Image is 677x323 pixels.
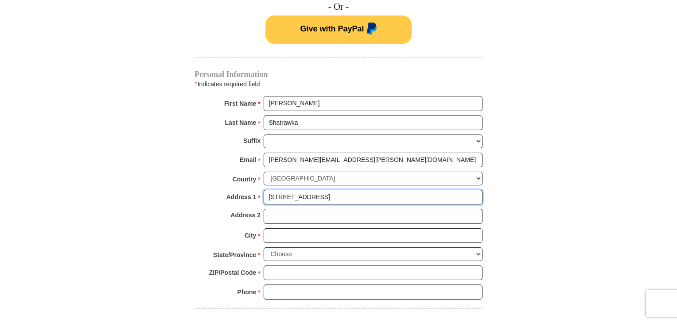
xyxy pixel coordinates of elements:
[195,71,482,78] h4: Personal Information
[213,249,256,261] strong: State/Province
[225,116,257,129] strong: Last Name
[224,97,256,110] strong: First Name
[233,173,257,185] strong: Country
[237,286,257,298] strong: Phone
[230,209,261,221] strong: Address 2
[240,154,256,166] strong: Email
[300,24,364,33] span: Give with PayPal
[245,229,256,242] strong: City
[265,15,412,44] button: Give with PayPal
[209,266,257,279] strong: ZIP/Postal Code
[195,78,482,90] div: Indicates required field
[364,23,377,37] img: paypal
[226,191,257,203] strong: Address 1
[243,135,261,147] strong: Suffix
[195,1,482,12] h4: - Or -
